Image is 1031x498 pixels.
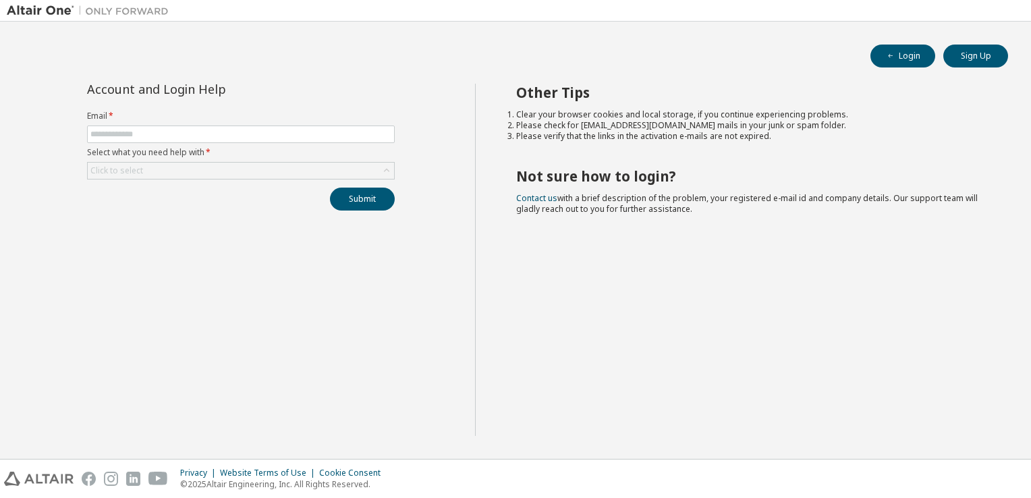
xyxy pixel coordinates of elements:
div: Click to select [90,165,143,176]
div: Cookie Consent [319,468,389,478]
label: Select what you need help with [87,147,395,158]
button: Login [870,45,935,67]
div: Click to select [88,163,394,179]
li: Please check for [EMAIL_ADDRESS][DOMAIN_NAME] mails in your junk or spam folder. [516,120,984,131]
button: Sign Up [943,45,1008,67]
span: with a brief description of the problem, your registered e-mail id and company details. Our suppo... [516,192,978,215]
div: Privacy [180,468,220,478]
li: Clear your browser cookies and local storage, if you continue experiencing problems. [516,109,984,120]
h2: Other Tips [516,84,984,101]
li: Please verify that the links in the activation e-mails are not expired. [516,131,984,142]
button: Submit [330,188,395,211]
a: Contact us [516,192,557,204]
img: altair_logo.svg [4,472,74,486]
img: youtube.svg [148,472,168,486]
img: instagram.svg [104,472,118,486]
div: Account and Login Help [87,84,333,94]
label: Email [87,111,395,121]
img: facebook.svg [82,472,96,486]
h2: Not sure how to login? [516,167,984,185]
p: © 2025 Altair Engineering, Inc. All Rights Reserved. [180,478,389,490]
div: Website Terms of Use [220,468,319,478]
img: linkedin.svg [126,472,140,486]
img: Altair One [7,4,175,18]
